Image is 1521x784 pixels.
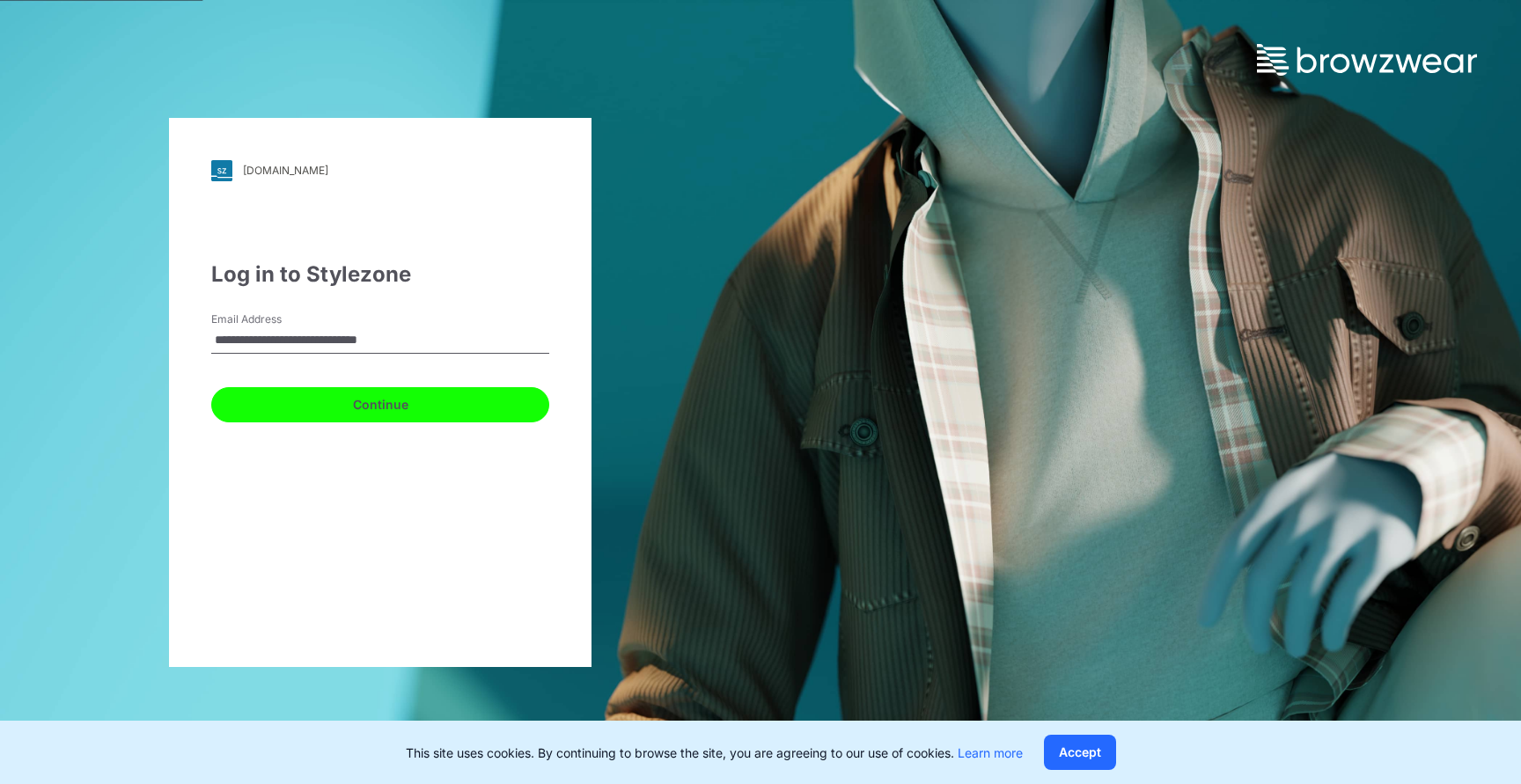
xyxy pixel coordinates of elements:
[1257,44,1477,76] img: browzwear-logo.73288ffb.svg
[406,744,1023,762] p: This site uses cookies. By continuing to browse the site, you are agreeing to our use of cookies.
[958,745,1023,760] a: Learn more
[211,311,334,327] label: Email Address
[211,160,232,181] img: svg+xml;base64,PHN2ZyB3aWR0aD0iMjgiIGhlaWdodD0iMjgiIHZpZXdCb3g9IjAgMCAyOCAyOCIgZmlsbD0ibm9uZSIgeG...
[1044,735,1116,770] button: Accept
[211,259,549,290] div: Log in to Stylezone
[211,387,549,422] button: Continue
[211,160,549,181] a: [DOMAIN_NAME]
[243,164,328,177] div: [DOMAIN_NAME]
